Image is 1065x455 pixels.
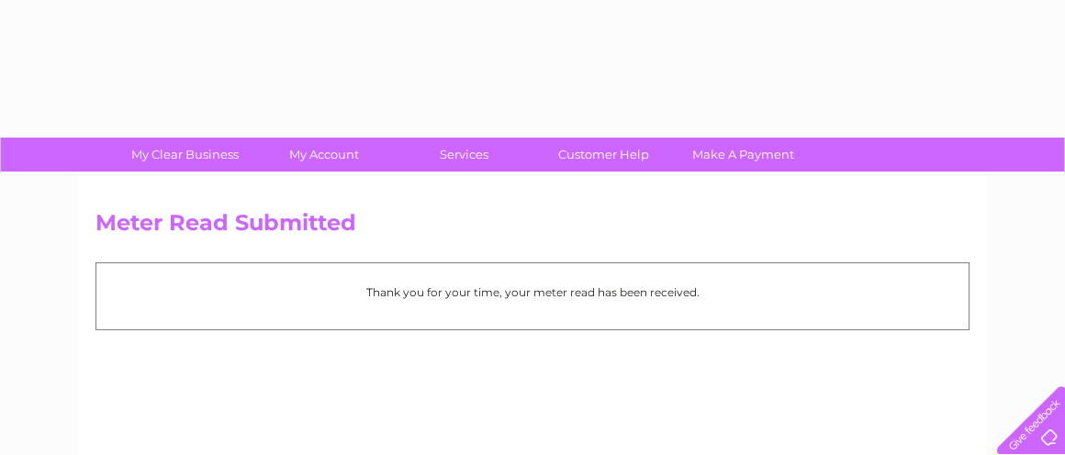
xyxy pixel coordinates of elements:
p: Thank you for your time, your meter read has been received. [106,283,959,301]
a: Services [388,138,540,172]
a: My Account [249,138,400,172]
a: Customer Help [528,138,679,172]
h2: Meter Read Submitted [95,210,970,245]
a: My Clear Business [109,138,261,172]
a: Make A Payment [667,138,819,172]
